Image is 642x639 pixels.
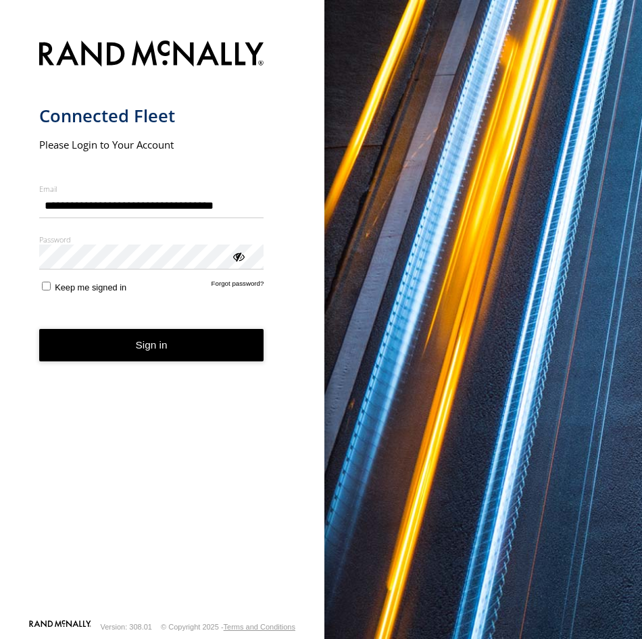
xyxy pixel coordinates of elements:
div: © Copyright 2025 - [161,623,295,631]
a: Forgot password? [212,280,264,292]
a: Visit our Website [29,620,91,634]
label: Password [39,234,264,245]
input: Keep me signed in [42,282,51,290]
a: Terms and Conditions [224,623,295,631]
img: Rand McNally [39,38,264,72]
div: ViewPassword [231,249,245,263]
h2: Please Login to Your Account [39,138,264,151]
span: Keep me signed in [55,282,126,292]
form: main [39,32,286,619]
h1: Connected Fleet [39,105,264,127]
button: Sign in [39,329,264,362]
label: Email [39,184,264,194]
div: Version: 308.01 [101,623,152,631]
